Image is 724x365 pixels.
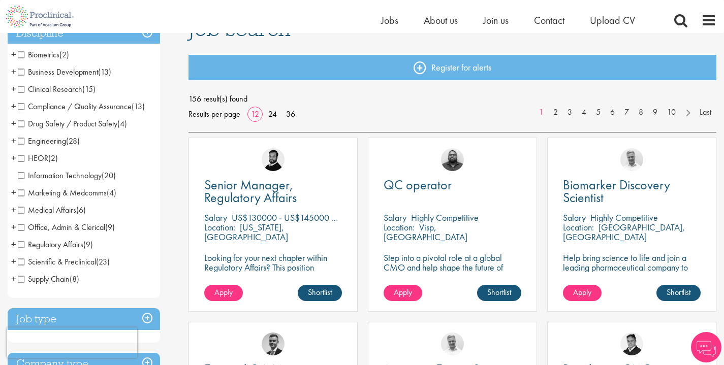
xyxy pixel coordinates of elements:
p: [US_STATE], [GEOGRAPHIC_DATA] [204,221,288,243]
a: About us [424,14,458,27]
span: Engineering [18,136,66,146]
span: Clinical Research [18,84,82,94]
span: Location: [384,221,415,233]
img: Nick Walker [262,148,285,171]
span: + [11,150,16,165]
span: Biometrics [18,49,69,60]
a: Apply [204,285,243,301]
a: Contact [534,14,564,27]
span: Salary [563,212,586,223]
p: Step into a pivotal role at a global CMO and help shape the future of healthcare manufacturing. [384,253,521,282]
a: Apply [384,285,422,301]
span: Marketing & Medcomms [18,187,107,198]
span: + [11,81,16,96]
span: (15) [82,84,96,94]
h3: Job type [8,308,160,330]
iframe: reCAPTCHA [7,327,137,358]
span: Office, Admin & Clerical [18,222,115,233]
a: Shortlist [656,285,701,301]
a: Last [695,107,716,118]
a: 12 [247,109,263,119]
span: Salary [204,212,227,223]
span: + [11,185,16,200]
span: + [11,47,16,62]
a: 2 [548,107,563,118]
span: HEOR [18,153,58,163]
span: Medical Affairs [18,205,86,215]
span: Business Development [18,67,111,77]
span: Information Technology [18,170,116,181]
a: Biomarker Discovery Scientist [563,179,701,204]
img: Chatbot [691,332,721,362]
span: Salary [384,212,406,223]
a: Join us [483,14,509,27]
span: (4) [117,118,127,129]
a: Upload CV [590,14,635,27]
a: 1 [534,107,549,118]
a: 3 [562,107,577,118]
span: Marketing & Medcomms [18,187,116,198]
a: 6 [605,107,620,118]
span: (13) [132,101,145,112]
span: Compliance / Quality Assurance [18,101,145,112]
img: Joshua Bye [441,333,464,355]
p: Highly Competitive [590,212,658,223]
span: Compliance / Quality Assurance [18,101,132,112]
p: Help bring science to life and join a leading pharmaceutical company to play a key role in delive... [563,253,701,301]
p: Highly Competitive [411,212,479,223]
span: Apply [573,287,591,297]
a: 4 [577,107,591,118]
p: Looking for your next chapter within Regulatory Affairs? This position leading projects and worki... [204,253,342,301]
span: Clinical Research [18,84,96,94]
span: Apply [394,287,412,297]
p: [GEOGRAPHIC_DATA], [GEOGRAPHIC_DATA] [563,221,685,243]
span: Engineering [18,136,80,146]
a: 10 [662,107,681,118]
a: 9 [648,107,663,118]
span: (2) [59,49,69,60]
span: Office, Admin & Clerical [18,222,105,233]
span: Information Technology [18,170,102,181]
a: Shortlist [477,285,521,301]
span: + [11,64,16,79]
span: Scientific & Preclinical [18,256,96,267]
span: Apply [214,287,233,297]
p: Visp, [GEOGRAPHIC_DATA] [384,221,467,243]
span: (4) [107,187,116,198]
span: Location: [563,221,594,233]
span: Senior Manager, Regulatory Affairs [204,176,297,206]
img: Alex Bill [262,333,285,355]
span: Results per page [188,107,240,122]
span: (28) [66,136,80,146]
p: US$130000 - US$145000 per annum [232,212,368,223]
a: 5 [591,107,606,118]
a: 8 [634,107,648,118]
span: Medical Affairs [18,205,76,215]
span: Scientific & Preclinical [18,256,110,267]
a: Apply [563,285,602,301]
span: Supply Chain [18,274,70,284]
span: Regulatory Affairs [18,239,83,250]
span: Business Development [18,67,98,77]
span: + [11,237,16,252]
span: Biometrics [18,49,59,60]
span: + [11,271,16,286]
a: Senior Manager, Regulatory Affairs [204,179,342,204]
span: Supply Chain [18,274,79,284]
span: HEOR [18,153,48,163]
a: 36 [282,109,299,119]
img: Joshua Bye [620,148,643,171]
a: Jobs [381,14,398,27]
a: Shortlist [298,285,342,301]
img: Peter Duvall [620,333,643,355]
span: Drug Safety / Product Safety [18,118,117,129]
span: (23) [96,256,110,267]
span: + [11,133,16,148]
